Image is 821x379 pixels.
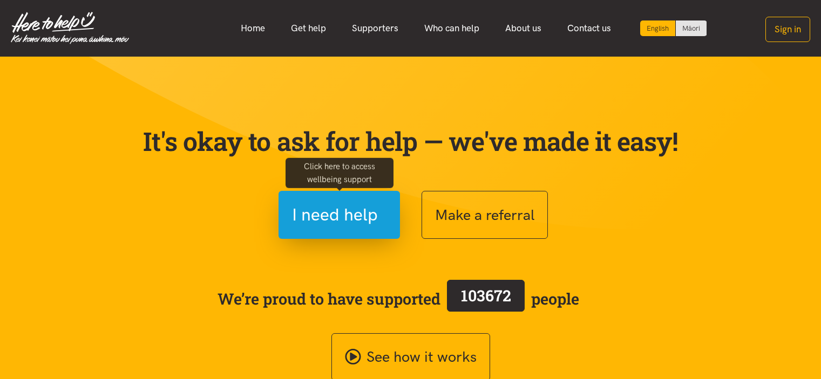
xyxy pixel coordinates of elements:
[422,191,548,239] button: Make a referral
[676,20,707,36] a: Switch to Te Reo Māori
[292,201,378,229] span: I need help
[461,285,511,306] span: 103672
[278,17,339,40] a: Get help
[640,20,676,36] div: Current language
[440,278,531,320] a: 103672
[411,17,492,40] a: Who can help
[11,12,129,44] img: Home
[228,17,278,40] a: Home
[218,278,579,320] span: We’re proud to have supported people
[339,17,411,40] a: Supporters
[286,157,393,188] div: Click here to access wellbeing support
[640,20,707,36] div: Language toggle
[765,17,810,42] button: Sign in
[279,191,400,239] button: I need help
[554,17,624,40] a: Contact us
[141,126,681,157] p: It's okay to ask for help — we've made it easy!
[492,17,554,40] a: About us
